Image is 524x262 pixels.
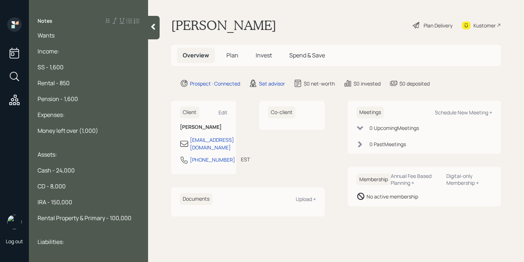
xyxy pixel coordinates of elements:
[7,215,22,229] img: retirable_logo.png
[435,109,492,116] div: Schedule New Meeting +
[38,198,72,206] span: IRA - 150,000
[183,51,209,59] span: Overview
[190,80,240,87] div: Prospect · Connected
[38,79,70,87] span: Rental - 850
[38,214,131,222] span: Rental Property & Primary - 100,000
[38,95,78,103] span: Pension - 1,600
[473,22,496,29] div: Kustomer
[180,193,212,205] h6: Documents
[38,127,98,135] span: Money left over (1,000)
[259,80,285,87] div: Set advisor
[356,174,391,185] h6: Membership
[6,238,23,245] div: Log out
[354,80,381,87] div: $0 invested
[296,196,316,202] div: Upload +
[38,63,64,71] span: SS - 1,600
[38,17,52,25] label: Notes
[38,166,75,174] span: Cash - 24,000
[424,22,452,29] div: Plan Delivery
[38,238,64,246] span: Liabilities:
[180,106,199,118] h6: Client
[356,106,384,118] h6: Meetings
[38,31,55,39] span: Wants
[268,106,295,118] h6: Co-client
[171,17,276,33] h1: [PERSON_NAME]
[180,124,228,130] h6: [PERSON_NAME]
[218,109,228,116] div: Edit
[304,80,335,87] div: $0 net-worth
[226,51,238,59] span: Plan
[38,47,59,55] span: Income:
[38,111,65,119] span: Expenses:
[399,80,430,87] div: $0 deposited
[241,156,250,163] div: EST
[446,173,492,186] div: Digital-only Membership +
[38,150,57,158] span: Assets:
[391,173,441,186] div: Annual Fee Based Planning +
[369,140,406,148] div: 0 Past Meeting s
[190,136,234,151] div: [EMAIL_ADDRESS][DOMAIN_NAME]
[369,124,419,132] div: 0 Upcoming Meeting s
[367,193,418,200] div: No active membership
[289,51,325,59] span: Spend & Save
[38,182,66,190] span: CD - 8,000
[256,51,272,59] span: Invest
[190,156,235,163] div: [PHONE_NUMBER]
